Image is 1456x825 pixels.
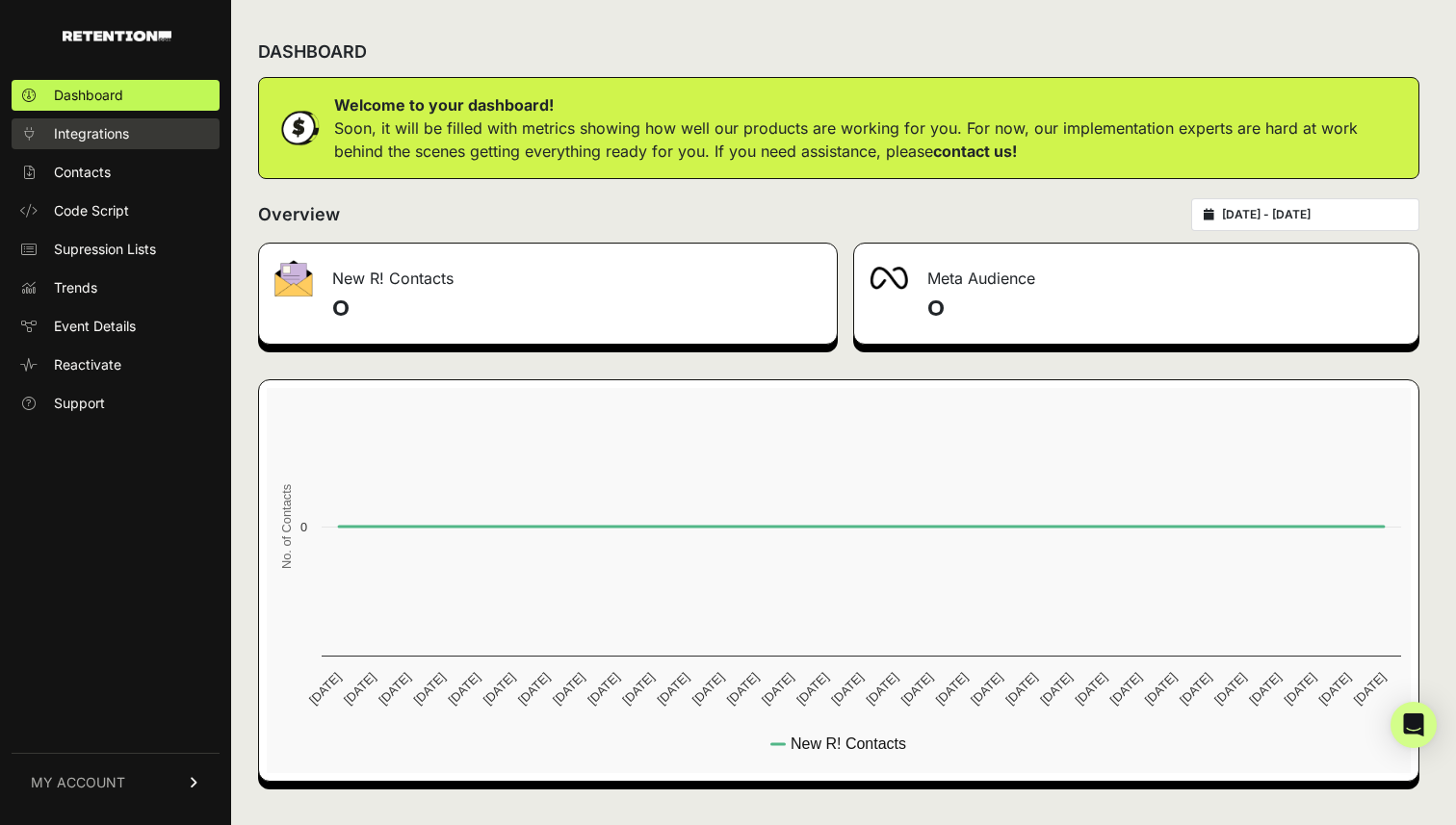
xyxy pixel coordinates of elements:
img: dollar-coin-05c43ed7efb7bc0c12610022525b4bbbb207c7efeef5aecc26f025e68dcafac9.png [274,104,323,152]
img: Retention.com [63,31,171,41]
a: Support [12,388,220,419]
text: [DATE] [1107,670,1145,708]
span: Event Details [54,317,136,336]
text: [DATE] [1142,670,1180,708]
img: fa-meta-2f981b61bb99beabf952f7030308934f19ce035c18b003e963880cc3fabeebb7.png [870,267,908,290]
text: [DATE] [1316,670,1354,708]
a: Reactivate [12,349,220,380]
text: [DATE] [759,670,796,708]
span: Support [54,394,105,413]
text: [DATE] [550,670,587,708]
a: Dashboard [12,80,220,111]
span: Trends [54,278,97,297]
a: Contacts [12,157,220,188]
span: Contacts [54,163,111,182]
text: [DATE] [1002,670,1040,708]
text: [DATE] [585,670,622,708]
text: No. of Contacts [279,484,294,569]
text: [DATE] [446,670,483,708]
a: Code Script [12,195,220,226]
span: Supression Lists [54,240,156,259]
text: [DATE] [864,670,901,708]
text: [DATE] [619,670,657,708]
span: MY ACCOUNT [31,773,125,792]
a: Integrations [12,118,220,149]
text: [DATE] [655,670,692,708]
text: [DATE] [306,670,344,708]
text: [DATE] [1037,670,1075,708]
span: Reactivate [54,355,121,374]
text: [DATE] [515,670,553,708]
text: [DATE] [898,670,936,708]
h4: 0 [927,294,1403,324]
h2: DASHBOARD [258,39,367,65]
div: New R! Contacts [259,244,837,301]
span: Integrations [54,124,129,143]
text: [DATE] [410,670,448,708]
p: Soon, it will be filled with metrics showing how well our products are working for you. For now, ... [334,116,1403,163]
text: [DATE] [793,670,831,708]
text: [DATE] [1177,670,1214,708]
span: Code Script [54,201,129,220]
h4: 0 [332,294,821,324]
text: [DATE] [481,670,518,708]
text: [DATE] [376,670,413,708]
text: [DATE] [724,670,762,708]
strong: Welcome to your dashboard! [334,95,554,115]
a: contact us! [933,142,1017,161]
a: Supression Lists [12,234,220,265]
text: [DATE] [933,670,971,708]
text: [DATE] [1351,670,1389,708]
text: New R! Contacts [791,735,906,752]
a: Event Details [12,311,220,342]
text: 0 [300,520,307,534]
h2: Overview [258,201,340,228]
text: [DATE] [1072,670,1109,708]
text: [DATE] [1211,670,1249,708]
a: Trends [12,272,220,303]
text: [DATE] [968,670,1005,708]
img: fa-envelope-19ae18322b30453b285274b1b8af3d052b27d846a4fbe8435d1a52b978f639a2.png [274,260,313,296]
span: Dashboard [54,86,123,105]
text: [DATE] [1246,670,1284,708]
div: Open Intercom Messenger [1391,702,1437,748]
a: MY ACCOUNT [12,753,220,812]
text: [DATE] [341,670,378,708]
text: [DATE] [828,670,866,708]
text: [DATE] [689,670,727,708]
div: Meta Audience [854,244,1418,301]
text: [DATE] [1281,670,1318,708]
